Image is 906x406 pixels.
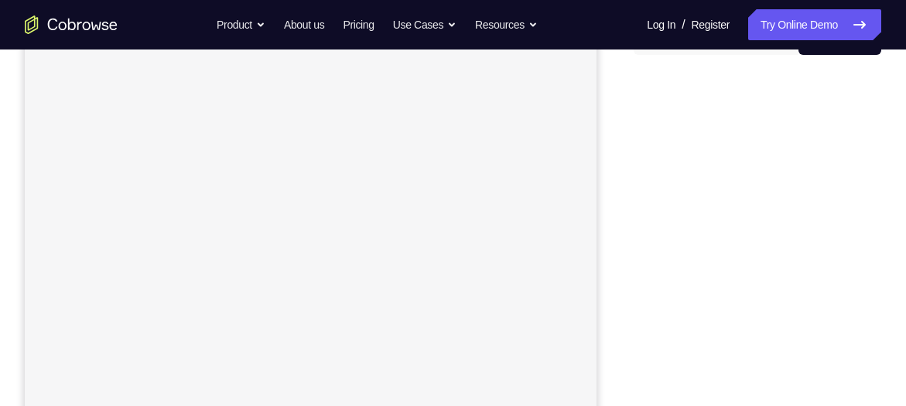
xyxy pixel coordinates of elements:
[748,9,881,40] a: Try Online Demo
[475,9,538,40] button: Resources
[25,15,118,34] a: Go to the home page
[217,9,265,40] button: Product
[682,15,685,34] span: /
[343,9,374,40] a: Pricing
[647,9,675,40] a: Log In
[284,9,324,40] a: About us
[393,9,456,40] button: Use Cases
[692,9,730,40] a: Register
